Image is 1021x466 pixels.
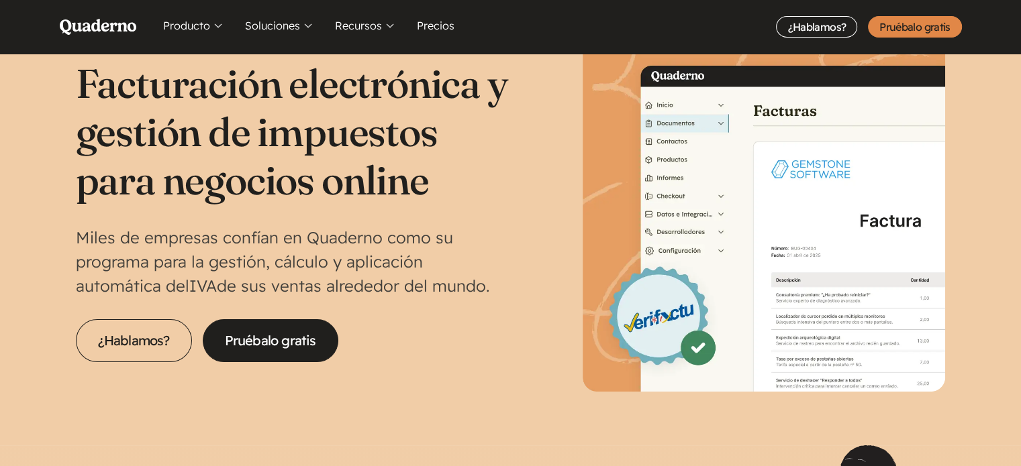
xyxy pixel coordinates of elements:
p: Miles de empresas confían en Quaderno como su programa para la gestión, cálculo y aplicación auto... [76,225,511,298]
a: ¿Hablamos? [76,319,192,362]
a: Pruébalo gratis [868,16,961,38]
img: Interfaz de Quaderno mostrando la página Factura con el distintivo Verifactu [583,30,945,392]
h1: Facturación electrónica y gestión de impuestos para negocios online [76,59,511,204]
a: ¿Hablamos? [776,16,857,38]
a: Pruébalo gratis [203,319,338,362]
abbr: Impuesto sobre el Valor Añadido [189,276,217,296]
